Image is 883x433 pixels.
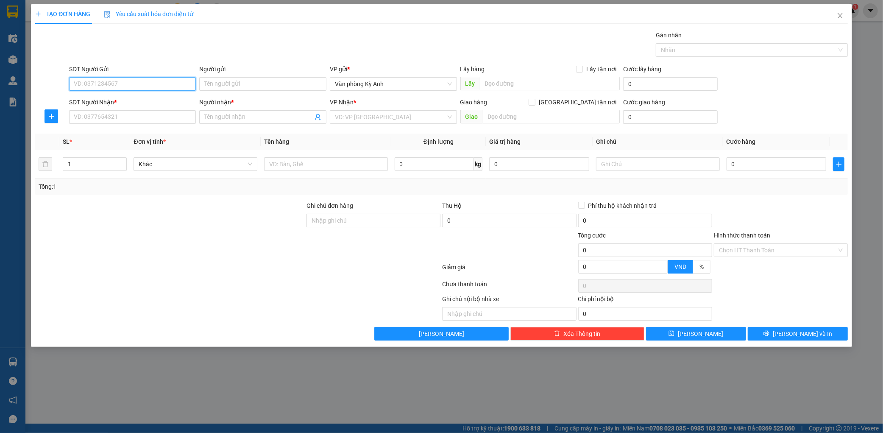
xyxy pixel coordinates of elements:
[306,214,440,227] input: Ghi chú đơn hàng
[510,327,644,341] button: deleteXóa Thông tin
[139,158,252,170] span: Khác
[104,11,193,17] span: Yêu cầu xuất hóa đơn điện tử
[117,158,126,164] span: Increase Value
[39,182,341,191] div: Tổng: 1
[460,77,480,90] span: Lấy
[578,294,712,307] div: Chi phí nội bộ
[699,263,704,270] span: %
[623,110,718,124] input: Cước giao hàng
[660,268,666,273] span: down
[748,327,848,341] button: printer[PERSON_NAME] và In
[264,138,289,145] span: Tên hàng
[623,77,718,91] input: Cước lấy hàng
[134,138,165,145] span: Đơn vị tính
[460,66,485,73] span: Lấy hàng
[442,202,462,209] span: Thu Hộ
[669,330,674,337] span: save
[442,294,576,307] div: Ghi chú nội bộ nhà xe
[583,64,620,74] span: Lấy tận nơi
[374,327,508,341] button: [PERSON_NAME]
[833,161,844,168] span: plus
[330,64,457,74] div: VP gửi
[646,327,746,341] button: save[PERSON_NAME]
[678,329,723,338] span: [PERSON_NAME]
[199,64,326,74] div: Người gửi
[442,279,577,294] div: Chưa thanh toán
[658,267,667,273] span: Decrease Value
[423,138,454,145] span: Định lượng
[535,98,620,107] span: [GEOGRAPHIC_DATA] tận nơi
[39,157,52,171] button: delete
[442,307,576,321] input: Nhập ghi chú
[69,64,196,74] div: SĐT Người Gửi
[773,329,832,338] span: [PERSON_NAME] và In
[69,98,196,107] div: SĐT Người Nhận
[674,263,686,270] span: VND
[578,232,606,239] span: Tổng cước
[63,138,70,145] span: SL
[837,12,844,19] span: close
[35,11,41,17] span: plus
[593,134,723,150] th: Ghi chú
[763,330,769,337] span: printer
[264,157,388,171] input: VD: Bàn, Ghế
[45,113,58,120] span: plus
[460,110,483,123] span: Giao
[554,330,560,337] span: delete
[828,4,852,28] button: Close
[489,138,521,145] span: Giá trị hàng
[335,78,452,90] span: Văn phòng Kỳ Anh
[460,99,487,106] span: Giao hàng
[480,77,620,90] input: Dọc đường
[489,157,589,171] input: 0
[330,99,354,106] span: VP Nhận
[104,11,111,18] img: icon
[585,201,660,210] span: Phí thu hộ khách nhận trả
[474,157,482,171] span: kg
[727,138,756,145] span: Cước hàng
[596,157,720,171] input: Ghi Chú
[199,98,326,107] div: Người nhận
[623,99,665,106] label: Cước giao hàng
[656,32,682,39] label: Gán nhãn
[833,157,844,171] button: plus
[120,165,125,170] span: down
[35,11,90,17] span: TẠO ĐƠN HÀNG
[442,263,577,277] div: Giảm giá
[117,164,126,170] span: Decrease Value
[120,159,125,164] span: up
[623,66,661,73] label: Cước lấy hàng
[660,261,666,266] span: up
[419,329,464,338] span: [PERSON_NAME]
[45,109,58,123] button: plus
[714,232,770,239] label: Hình thức thanh toán
[483,110,620,123] input: Dọc đường
[658,260,667,267] span: Increase Value
[563,329,600,338] span: Xóa Thông tin
[315,114,321,120] span: user-add
[306,202,353,209] label: Ghi chú đơn hàng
